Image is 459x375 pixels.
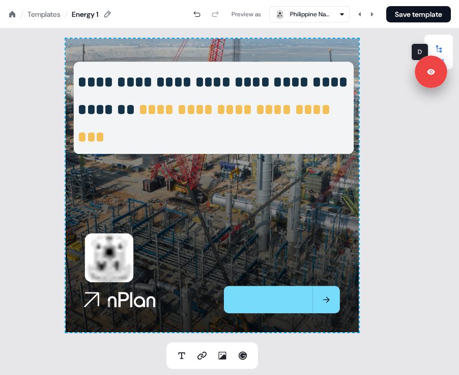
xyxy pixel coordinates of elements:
[232,9,261,19] div: Preview as
[72,9,98,19] div: Energy 1
[65,9,68,20] div: /
[411,43,428,61] div: D
[386,6,451,22] button: Save template
[424,41,453,63] button: Edits
[269,6,350,22] button: Philippine National Railways
[290,9,331,19] div: Philippine National Railways
[20,9,23,20] div: /
[27,9,61,19] a: Templates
